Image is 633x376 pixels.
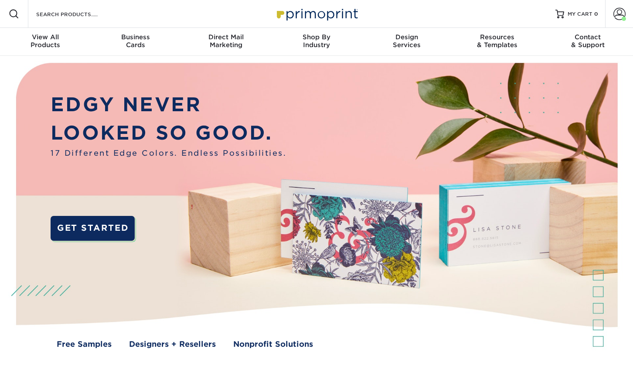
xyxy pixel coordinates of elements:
[35,9,120,19] input: SEARCH PRODUCTS.....
[362,33,452,49] div: Services
[51,216,135,241] a: GET STARTED
[233,338,313,350] a: Nonprofit Solutions
[57,338,112,350] a: Free Samples
[452,33,542,49] div: & Templates
[543,28,633,56] a: Contact& Support
[452,28,542,56] a: Resources& Templates
[90,28,180,56] a: BusinessCards
[362,33,452,41] span: Design
[543,33,633,41] span: Contact
[271,28,361,56] a: Shop ByIndustry
[90,33,180,41] span: Business
[181,33,271,41] span: Direct Mail
[362,28,452,56] a: DesignServices
[181,28,271,56] a: Direct MailMarketing
[271,33,361,41] span: Shop By
[129,338,216,350] a: Designers + Resellers
[51,147,286,159] span: 17 Different Edge Colors. Endless Possibilities.
[273,4,360,23] img: Primoprint
[568,10,592,18] span: MY CART
[90,33,180,49] div: Cards
[271,33,361,49] div: Industry
[452,33,542,41] span: Resources
[51,90,286,119] p: EDGY NEVER
[181,33,271,49] div: Marketing
[594,11,598,17] span: 0
[543,33,633,49] div: & Support
[51,119,286,147] p: LOOKED SO GOOD.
